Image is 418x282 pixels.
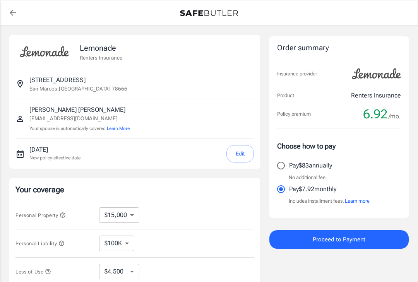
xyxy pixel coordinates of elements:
[15,184,254,195] p: Your coverage
[29,154,81,161] p: New policy effective date
[277,110,311,118] p: Policy premium
[15,212,66,218] span: Personal Property
[5,5,21,21] a: back to quotes
[29,115,130,123] p: [EMAIL_ADDRESS][DOMAIN_NAME]
[226,145,254,162] button: Edit
[107,125,130,132] button: Learn More
[289,174,327,181] p: No additional fee.
[313,234,365,244] span: Proceed to Payment
[389,111,401,122] span: /mo.
[345,197,370,205] button: Learn more
[29,85,127,92] p: San Marcos , [GEOGRAPHIC_DATA] 78666
[80,54,122,62] p: Renters Insurance
[289,161,332,170] p: Pay $83 annually
[277,92,294,99] p: Product
[269,230,409,249] button: Proceed to Payment
[277,43,401,54] div: Order summary
[15,267,51,276] button: Loss of Use
[277,70,317,78] p: Insurance provider
[80,42,122,54] p: Lemonade
[15,241,65,246] span: Personal Liability
[277,141,401,151] p: Choose how to pay
[15,210,66,220] button: Personal Property
[29,75,86,85] p: [STREET_ADDRESS]
[351,91,401,100] p: Renters Insurance
[180,10,238,16] img: Back to quotes
[363,106,387,122] span: 6.92
[15,41,74,63] img: Lemonade
[15,114,25,123] svg: Insured person
[15,269,51,275] span: Loss of Use
[15,79,25,89] svg: Insured address
[29,105,130,115] p: [PERSON_NAME] [PERSON_NAME]
[29,145,81,154] p: [DATE]
[289,197,370,205] p: Includes installment fees.
[29,125,130,132] p: Your spouse is automatically covered.
[15,149,25,159] svg: New policy start date
[289,185,336,194] p: Pay $7.92 monthly
[348,63,406,85] img: Lemonade
[15,239,65,248] button: Personal Liability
